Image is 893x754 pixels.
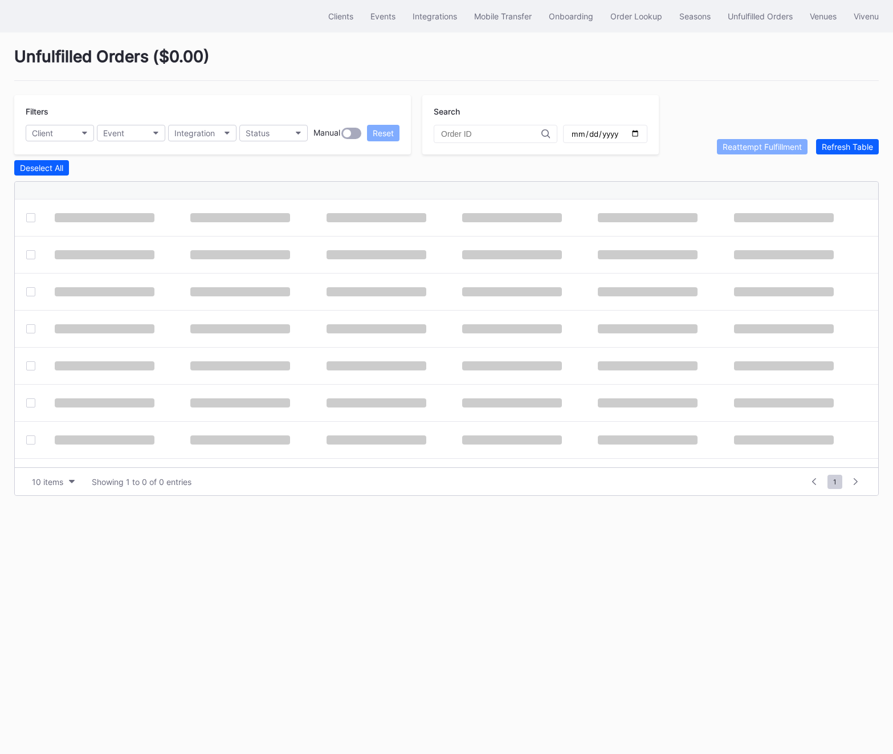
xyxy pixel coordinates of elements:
div: Order Lookup [610,11,662,21]
div: Onboarding [549,11,593,21]
button: Events [362,6,404,27]
button: Mobile Transfer [466,6,540,27]
button: Venues [801,6,845,27]
div: Status [246,128,270,138]
button: Client [26,125,94,141]
div: Search [434,107,647,116]
button: Refresh Table [816,139,879,154]
button: Onboarding [540,6,602,27]
button: Unfulfilled Orders [719,6,801,27]
div: Deselect All [20,163,63,173]
button: 10 items [26,474,80,490]
button: Vivenu [845,6,887,27]
button: Event [97,125,165,141]
button: Reset [367,125,399,141]
div: Unfulfilled Orders [728,11,793,21]
button: Seasons [671,6,719,27]
button: Reattempt Fulfillment [717,139,808,154]
div: Client [32,128,53,138]
div: Clients [328,11,353,21]
div: Reattempt Fulfillment [723,142,802,152]
div: Filters [26,107,399,116]
div: Event [103,128,124,138]
input: Order ID [441,129,541,138]
div: Unfulfilled Orders ( $0.00 ) [14,47,879,81]
div: Reset [373,128,394,138]
button: Clients [320,6,362,27]
div: Vivenu [854,11,879,21]
div: Venues [810,11,837,21]
div: Seasons [679,11,711,21]
div: Integrations [413,11,457,21]
div: Manual [313,128,340,139]
button: Deselect All [14,160,69,176]
button: Integrations [404,6,466,27]
div: 10 items [32,477,63,487]
div: Mobile Transfer [474,11,532,21]
button: Integration [168,125,236,141]
button: Order Lookup [602,6,671,27]
span: 1 [827,475,842,489]
div: Showing 1 to 0 of 0 entries [92,477,191,487]
div: Integration [174,128,215,138]
div: Events [370,11,395,21]
button: Status [239,125,308,141]
div: Refresh Table [822,142,873,152]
